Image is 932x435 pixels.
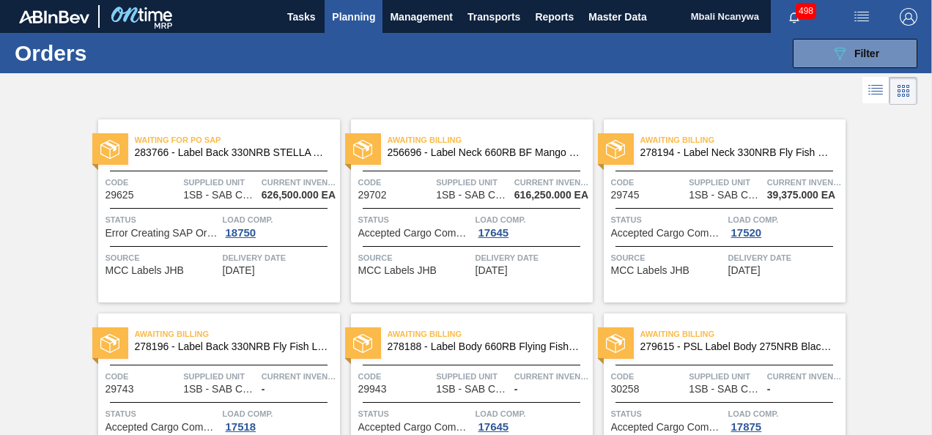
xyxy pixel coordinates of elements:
[358,212,472,227] span: Status
[388,133,593,147] span: Awaiting Billing
[611,250,725,265] span: Source
[890,77,917,105] div: Card Vision
[689,369,763,384] span: Supplied Unit
[862,77,890,105] div: List Vision
[611,422,725,433] span: Accepted Cargo Composition
[358,384,387,395] span: 29943
[640,341,834,352] span: 279615 - PSL Label Body 275NRB Black Crown G&T
[358,175,433,190] span: Code
[476,212,589,239] a: Load Comp.17645
[689,175,763,190] span: Supplied Unit
[388,341,581,352] span: 278188 - Label Body 660RB Flying Fish Lemon 2020
[436,384,509,395] span: 1SB - SAB Chamdor Brewery
[223,265,255,276] span: 07/04/2025
[135,341,328,352] span: 278196 - Label Back 330NRB Fly Fish Lem (2020)
[476,406,589,421] span: Load Comp.
[262,175,336,190] span: Current inventory
[106,212,219,227] span: Status
[285,8,317,26] span: Tasks
[106,250,219,265] span: Source
[611,175,686,190] span: Code
[611,265,689,276] span: MCC Labels JHB
[606,334,625,353] img: status
[593,119,846,302] a: statusAwaiting Billing278194 - Label Neck 330NRB Fly Fish Lem (2020)Code29745Supplied Unit1SB - S...
[100,140,119,159] img: status
[728,265,761,276] span: 07/13/2025
[611,406,725,421] span: Status
[106,265,184,276] span: MCC Labels JHB
[358,369,433,384] span: Code
[611,212,725,227] span: Status
[476,227,512,239] div: 17645
[436,369,511,384] span: Supplied Unit
[640,147,834,158] span: 278194 - Label Neck 330NRB Fly Fish Lem (2020)
[388,147,581,158] span: 256696 - Label Neck 660RB BF Mango (Grain)
[793,39,917,68] button: Filter
[106,175,180,190] span: Code
[15,45,217,62] h1: Orders
[223,421,259,433] div: 17518
[358,228,472,239] span: Accepted Cargo Composition
[767,190,835,201] span: 39,375.000 EA
[514,384,518,395] span: -
[262,369,336,384] span: Current inventory
[135,147,328,158] span: 283766 - Label Back 330NRB STELLA ARTOIS PU
[728,406,842,421] span: Load Comp.
[728,212,842,227] span: Load Comp.
[388,327,593,341] span: Awaiting Billing
[640,133,846,147] span: Awaiting Billing
[767,384,771,395] span: -
[223,212,336,239] a: Load Comp.18750
[106,190,134,201] span: 29625
[436,190,509,201] span: 1SB - SAB Chamdor Brewery
[611,384,640,395] span: 30258
[353,334,372,353] img: status
[358,422,472,433] span: Accepted Cargo Composition
[390,8,453,26] span: Management
[767,369,842,384] span: Current inventory
[106,384,134,395] span: 29743
[358,265,437,276] span: MCC Labels JHB
[476,406,589,433] a: Load Comp.17645
[332,8,375,26] span: Planning
[183,190,256,201] span: 1SB - SAB Chamdor Brewery
[223,406,336,421] span: Load Comp.
[728,212,842,239] a: Load Comp.17520
[87,119,340,302] a: statusWaiting for PO SAP283766 - Label Back 330NRB STELLA ARTOIS PUCode29625Supplied Unit1SB - SA...
[358,190,387,201] span: 29702
[728,250,842,265] span: Delivery Date
[611,228,725,239] span: Accepted Cargo Composition
[135,133,340,147] span: Waiting for PO SAP
[900,8,917,26] img: Logout
[106,369,180,384] span: Code
[514,190,588,201] span: 616,250.000 EA
[640,327,846,341] span: Awaiting Billing
[100,334,119,353] img: status
[476,421,512,433] div: 17645
[183,369,258,384] span: Supplied Unit
[436,175,511,190] span: Supplied Unit
[467,8,520,26] span: Transports
[223,212,336,227] span: Load Comp.
[135,327,340,341] span: Awaiting Billing
[262,190,336,201] span: 626,500.000 EA
[19,10,89,23] img: TNhmsLtSVTkK8tSr43FrP2fwEKptu5GPRR3wAAAABJRU5ErkJggg==
[611,369,686,384] span: Code
[183,175,258,190] span: Supplied Unit
[353,140,372,159] img: status
[476,265,508,276] span: 07/08/2025
[767,175,842,190] span: Current inventory
[728,406,842,433] a: Load Comp.17875
[854,48,879,59] span: Filter
[606,140,625,159] img: status
[223,227,259,239] div: 18750
[535,8,574,26] span: Reports
[106,406,219,421] span: Status
[476,250,589,265] span: Delivery Date
[106,422,219,433] span: Accepted Cargo Composition
[262,384,265,395] span: -
[853,8,870,26] img: userActions
[796,3,816,19] span: 498
[358,250,472,265] span: Source
[340,119,593,302] a: statusAwaiting Billing256696 - Label Neck 660RB BF Mango (Grain)Code29702Supplied Unit1SB - SAB C...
